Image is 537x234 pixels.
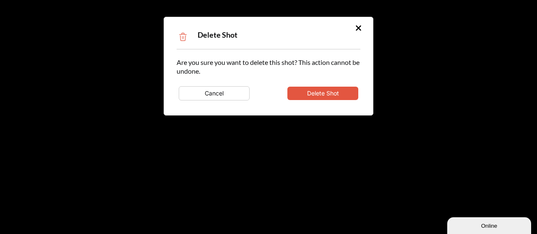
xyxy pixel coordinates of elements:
[179,86,250,100] button: Cancel
[177,31,189,43] img: Trash Icon
[198,30,237,39] span: Delete Shot
[287,87,358,100] button: Delete Shot
[447,216,533,234] iframe: chat widget
[177,58,360,103] div: Are you sure you want to delete this shot? This action cannot be undone.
